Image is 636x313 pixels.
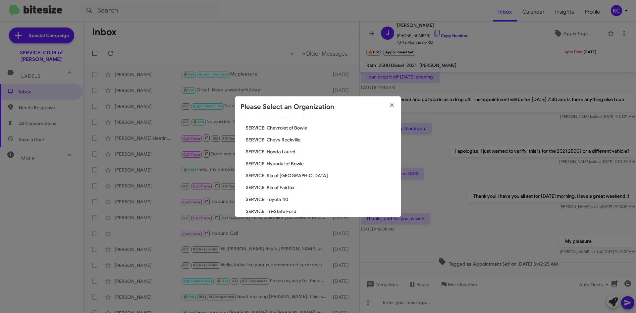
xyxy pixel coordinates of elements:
span: SERVICE: Hyundai of Bowie [246,160,396,167]
h2: Please Select an Organization [240,102,334,112]
span: SERVICE: Chevy Rockville [246,136,396,143]
span: SERVICE: Kia of [GEOGRAPHIC_DATA] [246,172,396,179]
span: SERVICE: Tri-State Ford [246,208,396,215]
span: SERVICE: Chevrolet of Bowie [246,125,396,131]
span: SERVICE: Toyota 40 [246,196,396,203]
span: SERVICE: Honda Laurel [246,148,396,155]
span: SERVICE: Kia of Fairfax [246,184,396,191]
